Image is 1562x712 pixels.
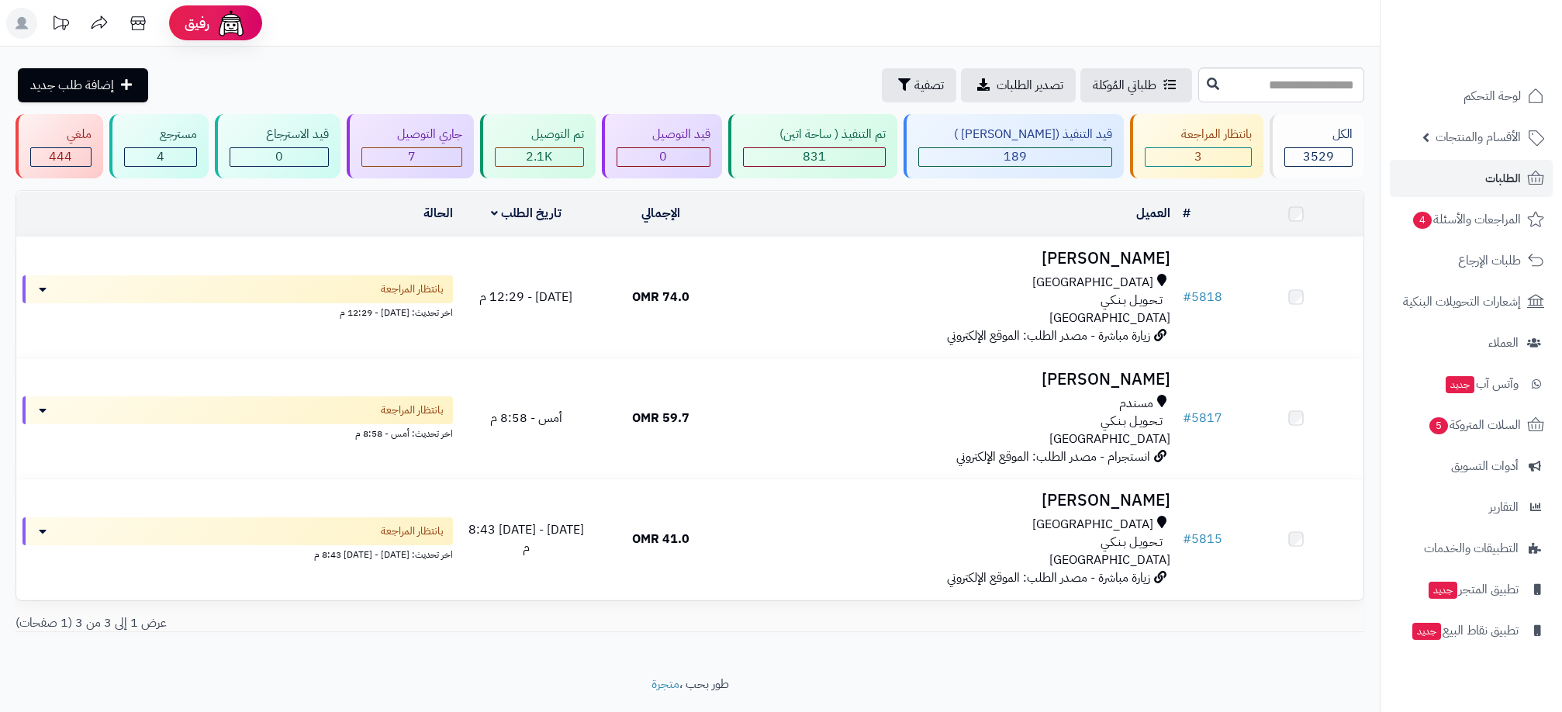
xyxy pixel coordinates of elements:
span: 0 [275,147,283,166]
div: ملغي [30,126,92,143]
span: بانتظار المراجعة [381,282,444,297]
div: قيد الاسترجاع [230,126,329,143]
a: #5817 [1183,409,1222,427]
div: 7 [362,148,462,166]
a: التقارير [1390,489,1553,526]
span: تطبيق المتجر [1427,579,1519,600]
div: 831 [744,148,885,166]
span: [DATE] - 12:29 م [479,288,572,306]
a: ملغي 444 [12,114,106,178]
a: #5818 [1183,288,1222,306]
div: بانتظار المراجعة [1145,126,1252,143]
a: لوحة التحكم [1390,78,1553,115]
div: تم التنفيذ ( ساحة اتين) [743,126,886,143]
span: [DATE] - [DATE] 8:43 م [468,520,584,557]
div: 2051 [496,148,583,166]
div: قيد التنفيذ ([PERSON_NAME] ) [918,126,1113,143]
h3: [PERSON_NAME] [734,250,1170,268]
span: العملاء [1488,332,1519,354]
div: 4 [125,148,197,166]
a: الطلبات [1390,160,1553,197]
a: # [1183,204,1191,223]
span: الأقسام والمنتجات [1436,126,1521,148]
span: # [1183,409,1191,427]
span: أمس - 8:58 م [490,409,562,427]
a: العميل [1136,204,1170,223]
span: رفيق [185,14,209,33]
a: تاريخ الطلب [491,204,562,223]
span: طلباتي المُوكلة [1093,76,1156,95]
span: الطلبات [1485,168,1521,189]
span: طلبات الإرجاع [1458,250,1521,271]
span: 3529 [1303,147,1334,166]
a: تطبيق المتجرجديد [1390,571,1553,608]
a: العملاء [1390,324,1553,361]
span: 0 [659,147,667,166]
h3: [PERSON_NAME] [734,371,1170,389]
span: إضافة طلب جديد [30,76,114,95]
a: تم التوصيل 2.1K [477,114,599,178]
span: [GEOGRAPHIC_DATA] [1049,430,1170,448]
span: زيارة مباشرة - مصدر الطلب: الموقع الإلكتروني [947,327,1150,345]
span: [GEOGRAPHIC_DATA] [1032,274,1153,292]
span: 4 [1413,212,1432,229]
span: 4 [157,147,164,166]
a: تطبيق نقاط البيعجديد [1390,612,1553,649]
a: أدوات التسويق [1390,448,1553,485]
a: قيد الاسترجاع 0 [212,114,344,178]
span: 831 [803,147,826,166]
h3: [PERSON_NAME] [734,492,1170,510]
a: طلباتي المُوكلة [1080,68,1192,102]
div: 189 [919,148,1112,166]
span: انستجرام - مصدر الطلب: الموقع الإلكتروني [956,448,1150,466]
span: 59.7 OMR [632,409,689,427]
span: [GEOGRAPHIC_DATA] [1032,516,1153,534]
a: الإجمالي [641,204,680,223]
a: الحالة [423,204,453,223]
a: جاري التوصيل 7 [344,114,478,178]
span: 189 [1004,147,1027,166]
span: جديد [1429,582,1457,599]
div: مسترجع [124,126,198,143]
div: اخر تحديث: [DATE] - 12:29 م [22,303,453,320]
img: ai-face.png [216,8,247,39]
span: جديد [1446,376,1474,393]
span: 74.0 OMR [632,288,689,306]
div: 0 [230,148,328,166]
span: السلات المتروكة [1428,414,1521,436]
span: تصدير الطلبات [997,76,1063,95]
span: 3 [1194,147,1202,166]
span: 5 [1429,417,1448,434]
span: تـحـويـل بـنـكـي [1101,292,1163,309]
a: وآتس آبجديد [1390,365,1553,403]
span: أدوات التسويق [1451,455,1519,477]
a: تم التنفيذ ( ساحة اتين) 831 [725,114,900,178]
span: 2.1K [526,147,552,166]
span: زيارة مباشرة - مصدر الطلب: الموقع الإلكتروني [947,569,1150,587]
div: جاري التوصيل [361,126,463,143]
a: قيد التنفيذ ([PERSON_NAME] ) 189 [900,114,1128,178]
span: تصفية [914,76,944,95]
span: 444 [49,147,72,166]
span: بانتظار المراجعة [381,524,444,539]
span: 7 [408,147,416,166]
span: المراجعات والأسئلة [1412,209,1521,230]
a: إضافة طلب جديد [18,68,148,102]
span: إشعارات التحويلات البنكية [1403,291,1521,313]
span: # [1183,530,1191,548]
span: التقارير [1489,496,1519,518]
a: بانتظار المراجعة 3 [1127,114,1267,178]
div: 444 [31,148,91,166]
a: مسترجع 4 [106,114,213,178]
a: متجرة [651,675,679,693]
span: # [1183,288,1191,306]
a: تصدير الطلبات [961,68,1076,102]
div: قيد التوصيل [617,126,711,143]
div: اخر تحديث: أمس - 8:58 م [22,424,453,441]
span: 41.0 OMR [632,530,689,548]
span: [GEOGRAPHIC_DATA] [1049,309,1170,327]
a: الكل3529 [1267,114,1368,178]
div: تم التوصيل [495,126,584,143]
img: logo-2.png [1457,42,1547,74]
span: [GEOGRAPHIC_DATA] [1049,551,1170,569]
